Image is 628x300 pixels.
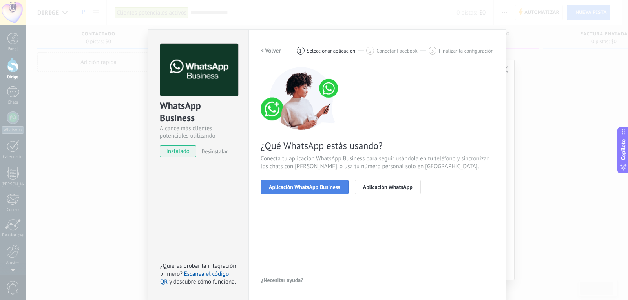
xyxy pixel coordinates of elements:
font: Aplicación WhatsApp [363,184,413,191]
button: Aplicación WhatsApp Business [261,180,349,194]
font: y descubre cómo funciona. [169,278,236,285]
font: 1 [299,47,302,54]
font: Desinstalar [201,148,228,155]
img: logo_main.png [160,44,238,96]
div: WhatsApp Business [160,100,237,125]
img: número de conexión [261,67,343,130]
font: Seleccionar aplicación [307,47,356,54]
button: ¿Necesitar ayuda? [261,274,304,286]
font: Finalizar la configuración [439,47,494,54]
font: 3 [431,47,434,54]
font: < Volver [261,47,281,55]
button: Aplicación WhatsApp [355,180,421,194]
font: ¿Quieres probar la integración primero? [160,262,236,278]
font: Aplicación WhatsApp Business [269,184,340,191]
font: 2 [369,47,372,54]
font: ¿Qué WhatsApp estás usando? [261,140,383,152]
font: Conecta tu aplicación WhatsApp Business para seguir usándola en tu teléfono y sincronizar los cha... [261,155,489,170]
font: WhatsApp Business [160,100,203,124]
button: Desinstalar [198,145,228,157]
font: instalado [166,147,190,155]
font: ¿Necesitar ayuda? [261,276,303,284]
font: Copiloto [619,139,627,160]
button: < Volver [261,44,281,58]
font: Alcance más clientes potenciales utilizando potentes herramientas de WhatsApp [160,125,224,155]
font: Escanea el código QR [160,270,229,285]
font: Conectar Facebook [376,47,418,54]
